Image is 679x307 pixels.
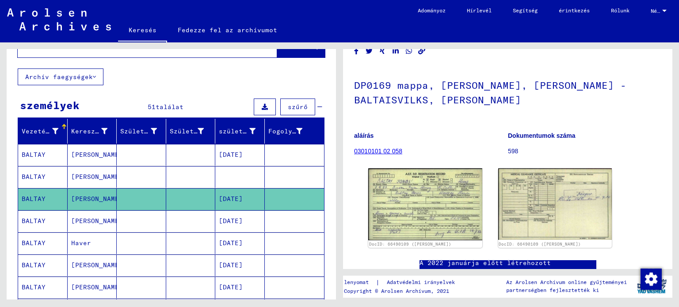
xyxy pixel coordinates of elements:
[344,288,449,294] font: Copyright © Arolsen Archívum, 2021
[219,239,243,247] font: [DATE]
[117,119,166,144] mat-header-cell: Születési név
[265,119,324,144] mat-header-cell: Fogoly #
[68,119,117,144] mat-header-cell: Keresztnév
[219,283,243,291] font: [DATE]
[167,19,288,41] a: Fedezze fel az archívumot
[7,8,111,30] img: Arolsen_neg.svg
[22,217,46,225] font: BALTAY
[380,278,465,287] a: Adatvédelmi irányelvek
[219,127,278,135] font: születési dátum
[120,124,168,138] div: Születési név
[354,148,402,155] a: 03010101 02 058
[71,261,123,269] font: [PERSON_NAME]
[391,45,401,57] button: Megosztás LinkedIn-en
[120,127,172,135] font: Születési név
[22,151,46,159] font: BALTAY
[71,124,119,138] div: Keresztnév
[354,132,374,139] font: aláírás
[559,7,590,14] font: érintkezés
[611,7,629,14] font: Rólunk
[387,279,455,285] font: Adatvédelmi irányelvek
[640,268,661,289] div: Hozzájárulás módosítása
[641,269,662,290] img: Hozzájárulás módosítása
[22,261,46,269] font: BALTAY
[18,68,103,85] button: Archív faegységek
[20,99,80,112] font: személyek
[71,283,123,291] font: [PERSON_NAME]
[378,45,387,57] button: Megosztás Xingen
[71,151,123,159] font: [PERSON_NAME]
[404,45,414,57] button: Megosztás WhatsApp-on
[22,239,46,247] font: BALTAY
[365,45,374,57] button: Megosztás Twitteren
[219,217,243,225] font: [DATE]
[170,124,215,138] div: Születés
[467,7,492,14] font: Hírlevél
[25,73,93,81] font: Archív faegységek
[22,283,46,291] font: BALTAY
[635,275,668,297] img: yv_logo.png
[71,173,123,181] font: [PERSON_NAME]
[344,279,369,285] font: lenyomat
[498,168,612,239] img: 002.jpg
[219,261,243,269] font: [DATE]
[420,258,596,277] a: A 2022 januárja előtt létrehozott hozzászólások megtekintése
[129,26,156,34] font: Keresés
[156,103,183,111] font: találat
[513,7,538,14] font: Segítség
[417,45,427,57] button: Link másolása
[376,278,380,286] font: |
[118,19,167,42] a: Keresés
[71,127,111,135] font: Keresztnév
[288,103,308,111] font: szűrő
[219,124,267,138] div: születési dátum
[369,242,451,246] a: DocID: 66490109 ([PERSON_NAME])
[71,195,123,203] font: [PERSON_NAME]
[420,259,551,276] font: A 2022 januárja előtt létrehozott hozzászólások megtekintése
[71,217,123,225] font: [PERSON_NAME]
[170,127,202,135] font: Születés
[71,239,91,247] font: Haver
[506,279,627,285] font: Az Arolsen Archívum online gyűjteményei
[219,151,243,159] font: [DATE]
[22,195,46,203] font: BALTAY
[508,148,518,155] font: 598
[418,7,446,14] font: Adományoz
[368,168,482,240] img: 001.jpg
[22,173,46,181] font: BALTAY
[280,99,315,115] button: szűrő
[18,119,68,144] mat-header-cell: Vezetéknév
[354,79,626,106] font: DP0169 mappa, [PERSON_NAME], [PERSON_NAME] - BALTAISVILKS, [PERSON_NAME]
[352,45,361,57] button: Megosztás Facebookon
[22,124,69,138] div: Vezetéknév
[166,119,216,144] mat-header-cell: Születés
[148,103,156,111] font: 51
[506,287,599,293] font: partnerségben fejlesztették ki
[268,127,300,135] font: Fogoly #
[344,278,376,287] a: lenyomat
[268,124,314,138] div: Fogoly #
[178,26,277,34] font: Fedezze fel az archívumot
[215,119,265,144] mat-header-cell: születési dátum
[508,132,575,139] font: Dokumentumok száma
[219,195,243,203] font: [DATE]
[499,242,581,246] a: DocID: 66490109 ([PERSON_NAME])
[22,127,61,135] font: Vezetéknév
